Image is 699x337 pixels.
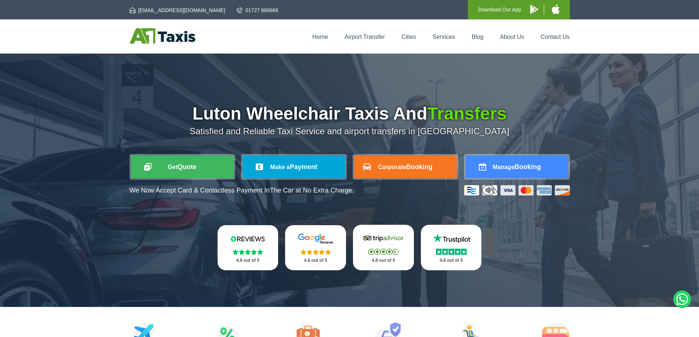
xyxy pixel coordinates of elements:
[312,34,328,40] a: Home
[472,34,483,40] a: Blog
[131,155,234,178] a: GetQuote
[301,249,331,255] img: Stars
[466,155,568,178] a: ManageBooking
[429,233,473,244] img: Trustpilot
[401,34,416,40] a: Cities
[237,7,278,14] a: 01727 866666
[378,164,406,170] span: Corporate
[427,104,506,123] span: Transfers
[421,225,482,270] a: Trustpilot Stars 4.8 out of 5
[243,155,345,178] a: Make aPayment
[226,256,270,265] p: 4.8 out of 5
[429,256,474,265] p: 4.8 out of 5
[270,187,354,194] span: The Car at No Extra Charge.
[353,225,414,270] a: Tripadvisor Stars 4.8 out of 5
[464,185,570,195] img: Credit And Debit Cards
[168,164,178,170] span: Get
[285,225,346,270] a: Google Stars 4.8 out of 5
[130,187,354,194] p: We Now Accept Card & Contactless Payment In
[218,225,278,270] a: Reviews.io Stars 4.8 out of 5
[130,105,570,122] h1: Luton Wheelchair Taxis And
[361,256,406,265] p: 4.8 out of 5
[226,233,270,244] img: Reviews.io
[436,249,467,255] img: Stars
[530,5,538,14] img: A1 Taxis Android App
[130,28,195,44] img: A1 Taxis St Albans LTD
[368,249,398,255] img: Stars
[130,126,570,136] p: Satisfied and Reliable Taxi Service and airport transfers in [GEOGRAPHIC_DATA]
[345,34,385,40] a: Airport Transfer
[552,4,560,14] img: A1 Taxis iPhone App
[354,155,457,178] a: CorporateBooking
[493,164,515,170] span: Manage
[540,34,569,40] a: Contact Us
[233,249,263,255] img: Stars
[293,256,338,265] p: 4.8 out of 5
[478,5,521,14] p: Download Our App
[361,233,405,244] img: Tripadvisor
[433,34,455,40] a: Services
[500,34,524,40] a: About Us
[130,7,225,14] a: [EMAIL_ADDRESS][DOMAIN_NAME]
[294,233,338,244] img: Google
[270,164,290,170] span: Make a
